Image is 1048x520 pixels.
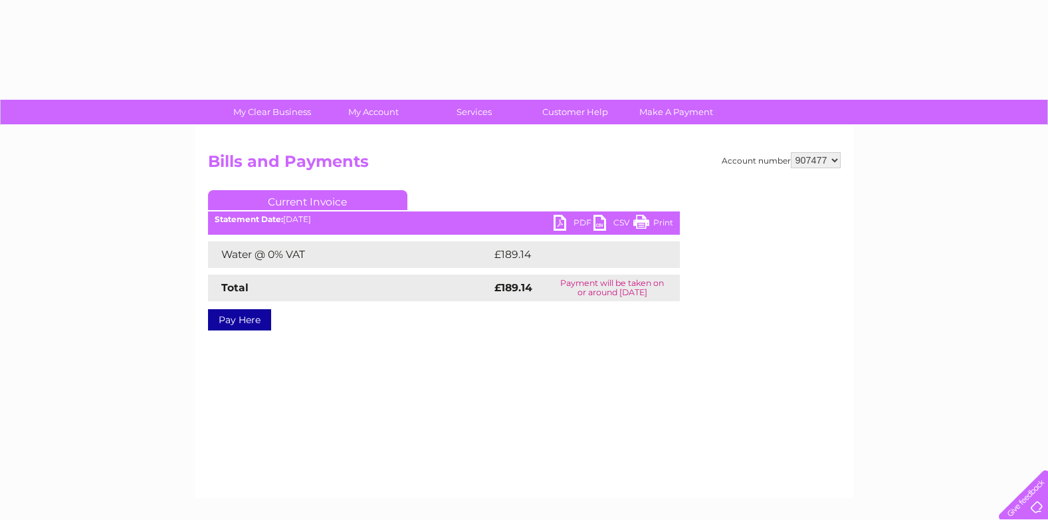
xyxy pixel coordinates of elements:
a: Services [419,100,529,124]
b: Statement Date: [215,214,283,224]
strong: Total [221,281,249,294]
a: Pay Here [208,309,271,330]
td: Payment will be taken on or around [DATE] [545,275,679,301]
a: CSV [593,215,633,234]
a: My Clear Business [217,100,327,124]
div: Account number [722,152,841,168]
a: Current Invoice [208,190,407,210]
h2: Bills and Payments [208,152,841,178]
div: [DATE] [208,215,680,224]
td: £189.14 [491,241,655,268]
a: My Account [318,100,428,124]
strong: £189.14 [494,281,532,294]
a: PDF [554,215,593,234]
a: Print [633,215,673,234]
td: Water @ 0% VAT [208,241,491,268]
a: Make A Payment [621,100,731,124]
a: Customer Help [520,100,630,124]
